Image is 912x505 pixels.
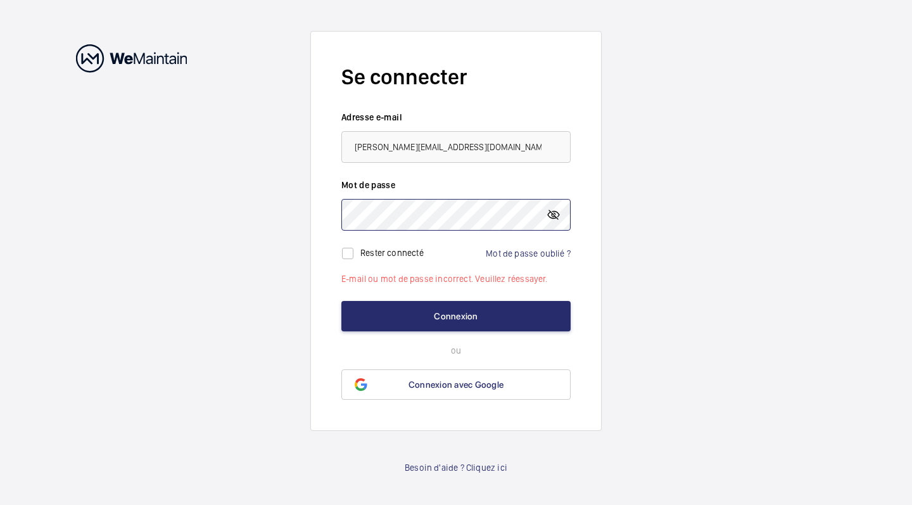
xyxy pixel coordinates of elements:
p: E-mail ou mot de passe incorrect. Veuillez réessayer. [341,272,571,285]
label: Mot de passe [341,179,571,191]
input: Votre adresse e-mail [341,131,571,163]
p: ou [341,344,571,357]
label: Rester connecté [360,248,424,258]
a: Besoin d'aide ? Cliquez ici [405,461,507,474]
button: Connexion [341,301,571,331]
label: Adresse e-mail [341,111,571,124]
h2: Se connecter [341,62,571,92]
a: Mot de passe oublié ? [486,248,571,259]
span: Connexion avec Google [408,380,503,390]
